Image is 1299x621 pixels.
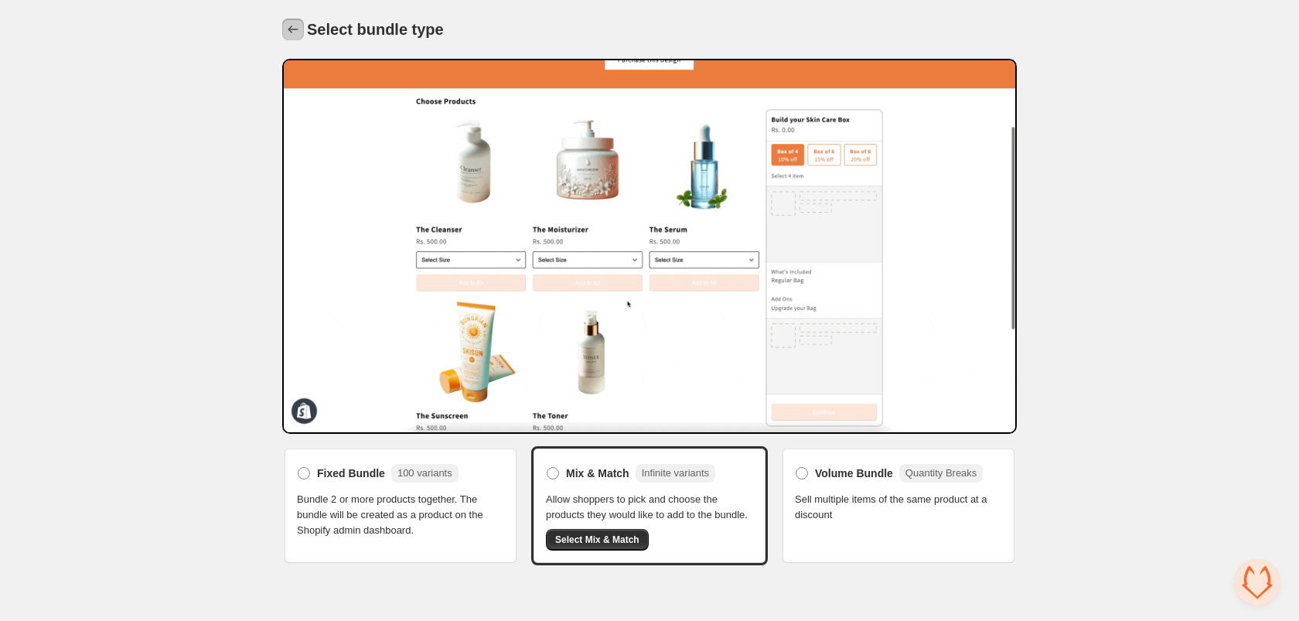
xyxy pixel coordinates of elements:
span: Select Mix & Match [555,534,639,546]
img: Bundle Preview [282,59,1017,434]
span: Mix & Match [566,466,629,481]
h1: Select bundle type [307,20,444,39]
span: Quantity Breaks [905,467,977,479]
span: Volume Bundle [815,466,893,481]
span: Bundle 2 or more products together. The bundle will be created as a product on the Shopify admin ... [297,492,504,538]
span: Fixed Bundle [317,466,385,481]
span: 100 variants [397,467,452,479]
button: Back [282,19,304,40]
span: Allow shoppers to pick and choose the products they would like to add to the bundle. [546,492,753,523]
button: Select Mix & Match [546,529,649,551]
span: Sell multiple items of the same product at a discount [795,492,1002,523]
a: Open chat [1234,559,1280,606]
span: Infinite variants [642,467,709,479]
